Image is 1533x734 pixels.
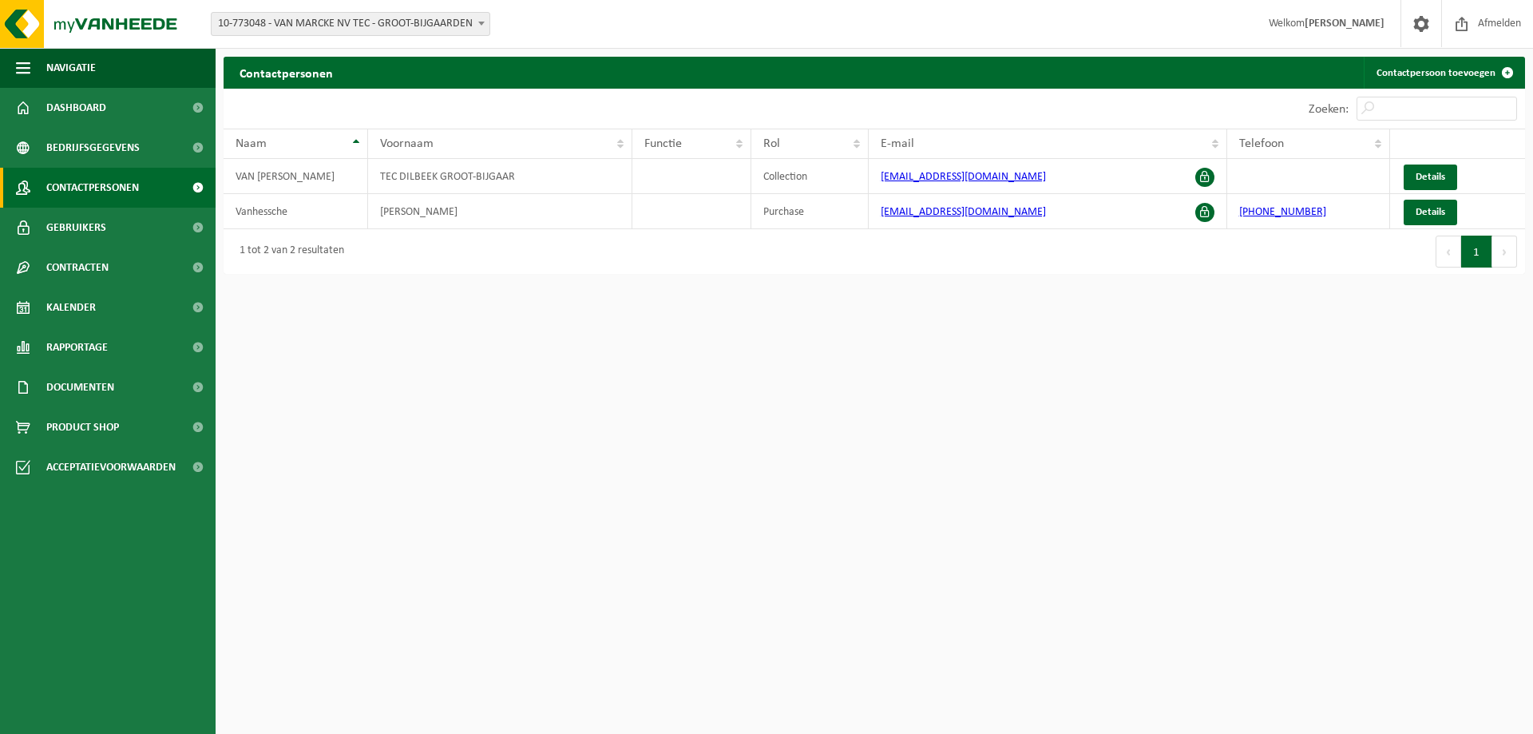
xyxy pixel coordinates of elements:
[1364,57,1523,89] a: Contactpersoon toevoegen
[1461,236,1492,268] button: 1
[1305,18,1384,30] strong: [PERSON_NAME]
[881,137,914,150] span: E-mail
[1239,206,1326,218] a: [PHONE_NUMBER]
[368,194,632,229] td: [PERSON_NAME]
[46,447,176,487] span: Acceptatievoorwaarden
[380,137,434,150] span: Voornaam
[224,159,368,194] td: VAN [PERSON_NAME]
[224,194,368,229] td: Vanhessche
[46,168,139,208] span: Contactpersonen
[1436,236,1461,268] button: Previous
[1416,172,1445,182] span: Details
[763,137,780,150] span: Rol
[881,171,1046,183] a: [EMAIL_ADDRESS][DOMAIN_NAME]
[1239,137,1284,150] span: Telefoon
[1404,165,1457,190] a: Details
[211,12,490,36] span: 10-773048 - VAN MARCKE NV TEC - GROOT-BIJGAARDEN
[1492,236,1517,268] button: Next
[751,159,869,194] td: Collection
[232,237,344,266] div: 1 tot 2 van 2 resultaten
[236,137,267,150] span: Naam
[1309,103,1349,116] label: Zoeken:
[46,327,108,367] span: Rapportage
[46,128,140,168] span: Bedrijfsgegevens
[881,206,1046,218] a: [EMAIL_ADDRESS][DOMAIN_NAME]
[46,248,109,288] span: Contracten
[46,88,106,128] span: Dashboard
[1404,200,1457,225] a: Details
[368,159,632,194] td: TEC DILBEEK GROOT-BIJGAAR
[751,194,869,229] td: Purchase
[212,13,489,35] span: 10-773048 - VAN MARCKE NV TEC - GROOT-BIJGAARDEN
[46,367,114,407] span: Documenten
[46,48,96,88] span: Navigatie
[46,407,119,447] span: Product Shop
[644,137,682,150] span: Functie
[46,288,96,327] span: Kalender
[1416,207,1445,217] span: Details
[224,57,349,88] h2: Contactpersonen
[46,208,106,248] span: Gebruikers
